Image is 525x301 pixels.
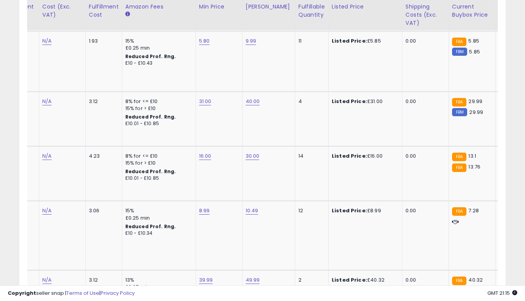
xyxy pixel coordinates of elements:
div: £10.01 - £10.85 [125,120,190,127]
a: N/A [42,207,52,215]
div: 2 [298,277,322,284]
div: 15% [125,38,190,45]
div: £5.85 [332,38,396,45]
span: 29.99 [469,108,483,116]
small: Amazon Fees. [125,11,130,18]
div: £0.25 min [125,215,190,222]
a: N/A [42,152,52,160]
div: Listed Price [332,3,399,11]
div: 0.00 [405,207,443,214]
a: 16.00 [199,152,211,160]
a: 5.80 [199,37,210,45]
a: 9.99 [246,37,256,45]
small: FBM [452,48,467,56]
b: Reduced Prof. Rng. [125,168,176,175]
a: 49.99 [246,276,260,284]
div: Fulfillable Quantity [298,3,325,19]
span: 29.99 [468,98,482,105]
span: 40.32 [468,276,483,284]
span: 13.1 [468,152,476,160]
b: Listed Price: [332,207,367,214]
div: 14 [298,153,322,160]
small: FBA [452,98,466,107]
div: [PERSON_NAME] [246,3,292,11]
span: 13.76 [468,163,480,170]
b: Listed Price: [332,98,367,105]
div: 0.00 [405,277,443,284]
div: £10.01 - £10.85 [125,175,190,182]
a: 39.99 [199,276,213,284]
div: 12 [298,207,322,214]
b: Reduced Prof. Rng. [125,114,176,120]
div: 0.00 [405,38,443,45]
div: Shipping Costs (Exc. VAT) [405,3,445,27]
small: FBA [452,163,466,172]
b: Listed Price: [332,276,367,284]
small: FBA [452,38,466,46]
b: Listed Price: [332,37,367,45]
div: 15% [125,207,190,214]
a: Privacy Policy [100,289,135,297]
small: FBA [452,277,466,285]
div: Amazon Fees [125,3,192,11]
a: N/A [42,98,52,105]
a: N/A [42,276,52,284]
div: £10 - £10.43 [125,60,190,67]
div: 11 [298,38,322,45]
a: 40.00 [246,98,260,105]
div: 15% for > £10 [125,160,190,167]
div: Current Buybox Price [452,3,492,19]
a: 31.00 [199,98,211,105]
div: 15% for > £10 [125,105,190,112]
div: £40.32 [332,277,396,284]
a: 8.99 [199,207,210,215]
span: 7.28 [468,207,479,214]
div: Fulfillment Cost [89,3,119,19]
div: seller snap | | [8,290,135,297]
div: 8% for <= £10 [125,98,190,105]
strong: Copyright [8,289,36,297]
a: 10.49 [246,207,258,215]
small: FBM [452,108,467,116]
a: Terms of Use [66,289,99,297]
a: 30.00 [246,152,260,160]
b: Listed Price: [332,152,367,160]
span: 2025-09-10 21:15 GMT [487,289,517,297]
small: FBA [452,207,466,216]
div: £8.99 [332,207,396,214]
a: N/A [42,37,52,45]
span: 5.85 [468,37,479,45]
span: 5.85 [469,48,480,55]
div: 8% for <= £10 [125,153,190,160]
div: Min Price [199,3,239,11]
div: £10 - £10.34 [125,230,190,237]
div: £31.00 [332,98,396,105]
b: Reduced Prof. Rng. [125,53,176,60]
div: 0.00 [405,153,443,160]
div: £16.00 [332,153,396,160]
b: Reduced Prof. Rng. [125,223,176,230]
div: 3.12 [89,277,116,284]
div: Cost (Exc. VAT) [42,3,82,19]
div: 4 [298,98,322,105]
div: £0.25 min [125,45,190,52]
div: Fulfillment [4,3,35,11]
div: 13% [125,277,190,284]
div: 1.93 [89,38,116,45]
div: 0.00 [405,98,443,105]
small: FBA [452,153,466,161]
div: 4.23 [89,153,116,160]
div: 3.12 [89,98,116,105]
div: 3.06 [89,207,116,214]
